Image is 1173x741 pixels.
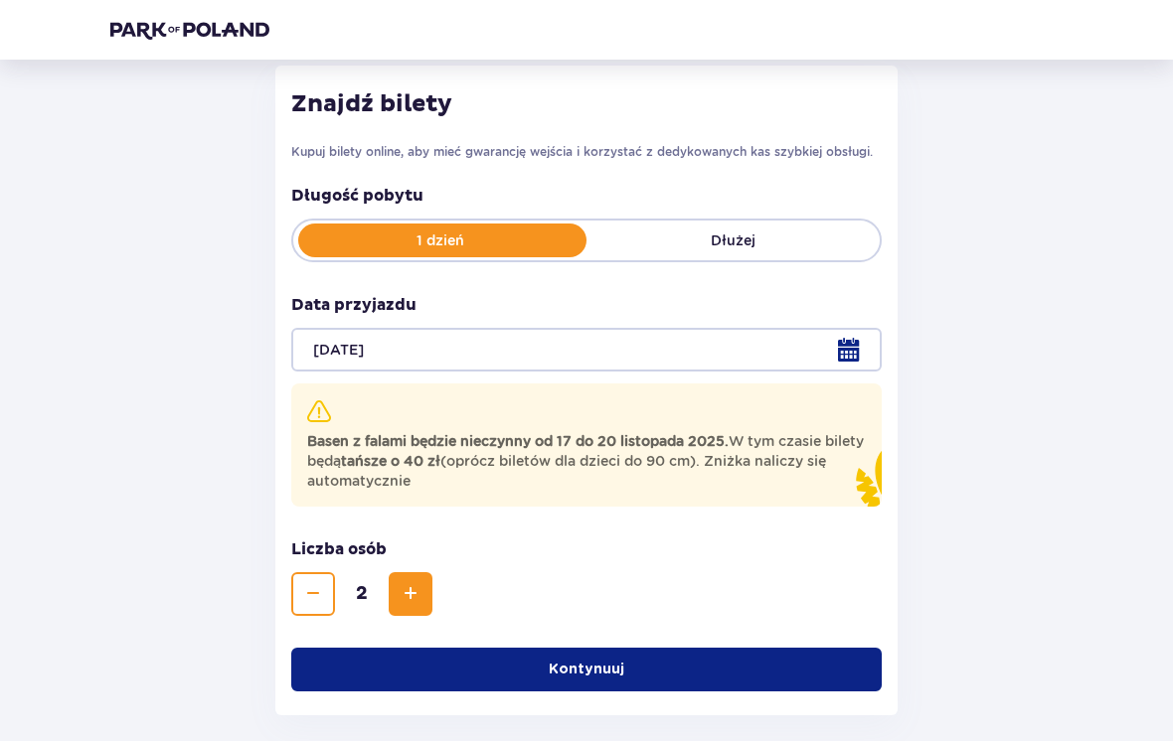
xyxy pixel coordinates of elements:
p: 1 dzień [293,230,586,250]
p: Kupuj bilety online, aby mieć gwarancję wejścia i korzystać z dedykowanych kas szybkiej obsługi. [291,143,882,161]
p: Data przyjazdu [291,294,417,316]
p: Kontynuuj [549,660,624,679]
button: Zwiększ [389,572,432,616]
p: Dłużej [586,230,880,250]
p: W tym czasie bilety będą (oprócz biletów dla dzieci do 90 cm). Zniżka naliczy się automatycznie [307,431,866,491]
span: 2 [339,582,385,606]
strong: Basen z falami będzie nieczynny od 17 do 20 listopada 2025. [307,433,729,449]
button: Zmniejsz [291,572,335,616]
p: Długość pobytu [291,185,882,207]
img: Park of Poland logo [110,20,269,40]
button: Kontynuuj [291,648,882,691]
strong: tańsze o 40 zł [341,453,440,469]
p: Liczba osób [291,538,387,560]
h2: Znajdź bilety [291,89,882,119]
